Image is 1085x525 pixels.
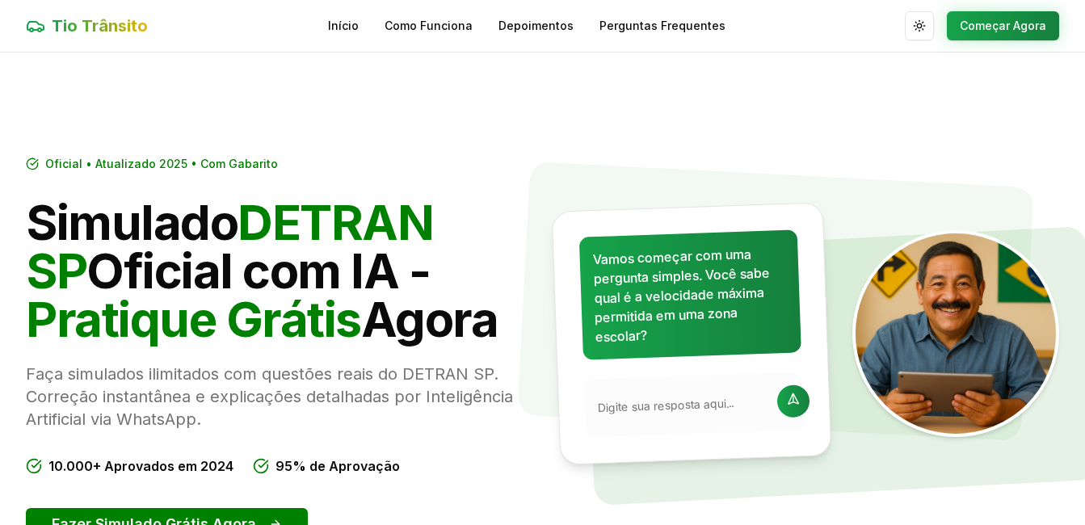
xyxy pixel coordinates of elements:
a: Depoimentos [498,18,574,34]
a: Como Funciona [385,18,473,34]
span: Pratique Grátis [26,290,361,348]
a: Perguntas Frequentes [599,18,725,34]
button: Começar Agora [947,11,1059,40]
p: Faça simulados ilimitados com questões reais do DETRAN SP. Correção instantânea e explicações det... [26,363,530,430]
input: Digite sua resposta aqui... [597,394,767,416]
span: 10.000+ Aprovados em 2024 [48,456,233,476]
span: Oficial • Atualizado 2025 • Com Gabarito [45,156,278,172]
h1: Simulado Oficial com IA - Agora [26,198,530,343]
span: DETRAN SP [26,193,433,300]
span: Tio Trânsito [52,15,148,37]
img: Tio Trânsito [852,230,1059,437]
p: Vamos começar com uma pergunta simples. Você sabe qual é a velocidade máxima permitida em uma zon... [592,243,788,346]
span: 95% de Aprovação [275,456,400,476]
a: Tio Trânsito [26,15,148,37]
a: Início [328,18,359,34]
